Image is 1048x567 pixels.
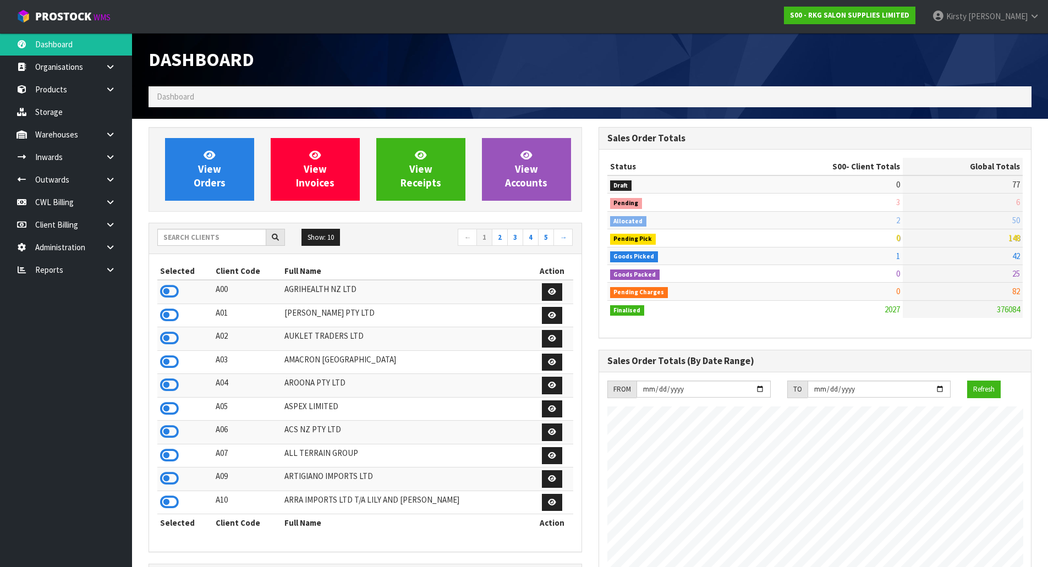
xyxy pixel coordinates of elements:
[17,9,30,23] img: cube-alt.png
[282,350,531,374] td: AMACRON [GEOGRAPHIC_DATA]
[157,262,213,280] th: Selected
[744,158,903,175] th: - Client Totals
[282,514,531,532] th: Full Name
[157,514,213,532] th: Selected
[553,229,573,246] a: →
[610,305,645,316] span: Finalised
[482,138,571,201] a: ViewAccounts
[213,304,282,327] td: A01
[903,158,1023,175] th: Global Totals
[610,287,668,298] span: Pending Charges
[607,133,1023,144] h3: Sales Order Totals
[1012,251,1020,261] span: 42
[282,421,531,444] td: ACS NZ PTY LTD
[149,48,254,71] span: Dashboard
[301,229,340,246] button: Show: 10
[607,381,637,398] div: FROM
[784,7,915,24] a: S00 - RKG SALON SUPPLIES LIMITED
[507,229,523,246] a: 3
[476,229,492,246] a: 1
[1008,233,1020,243] span: 148
[213,374,282,398] td: A04
[458,229,477,246] a: ←
[282,304,531,327] td: [PERSON_NAME] PTY LTD
[94,12,111,23] small: WMS
[213,350,282,374] td: A03
[610,180,632,191] span: Draft
[374,229,573,248] nav: Page navigation
[610,251,659,262] span: Goods Picked
[282,280,531,304] td: AGRIHEALTH NZ LTD
[35,9,91,24] span: ProStock
[157,229,266,246] input: Search clients
[1012,268,1020,279] span: 25
[610,234,656,245] span: Pending Pick
[832,161,846,172] span: S00
[790,10,909,20] strong: S00 - RKG SALON SUPPLIES LIMITED
[194,148,226,190] span: View Orders
[787,381,808,398] div: TO
[610,269,660,280] span: Goods Packed
[896,233,900,243] span: 0
[282,327,531,351] td: AUKLET TRADERS LTD
[213,280,282,304] td: A00
[282,374,531,398] td: AROONA PTY LTD
[896,251,900,261] span: 1
[896,179,900,190] span: 0
[165,138,254,201] a: ViewOrders
[885,304,900,315] span: 2027
[282,262,531,280] th: Full Name
[531,514,573,532] th: Action
[157,91,194,102] span: Dashboard
[1016,197,1020,207] span: 6
[213,262,282,280] th: Client Code
[1012,179,1020,190] span: 77
[492,229,508,246] a: 2
[376,138,465,201] a: ViewReceipts
[1012,215,1020,225] span: 50
[296,148,334,190] span: View Invoices
[896,197,900,207] span: 3
[610,216,647,227] span: Allocated
[400,148,441,190] span: View Receipts
[967,381,1001,398] button: Refresh
[282,444,531,467] td: ALL TERRAIN GROUP
[1012,286,1020,296] span: 82
[213,467,282,491] td: A09
[997,304,1020,315] span: 376084
[607,356,1023,366] h3: Sales Order Totals (By Date Range)
[213,491,282,514] td: A10
[213,327,282,351] td: A02
[213,397,282,421] td: A05
[531,262,573,280] th: Action
[213,514,282,532] th: Client Code
[538,229,554,246] a: 5
[968,11,1028,21] span: [PERSON_NAME]
[282,397,531,421] td: ASPEX LIMITED
[607,158,745,175] th: Status
[213,421,282,444] td: A06
[896,268,900,279] span: 0
[946,11,967,21] span: Kirsty
[282,491,531,514] td: ARRA IMPORTS LTD T/A LILY AND [PERSON_NAME]
[505,148,547,190] span: View Accounts
[610,198,643,209] span: Pending
[213,444,282,467] td: A07
[282,467,531,491] td: ARTIGIANO IMPORTS LTD
[896,215,900,225] span: 2
[523,229,539,246] a: 4
[896,286,900,296] span: 0
[271,138,360,201] a: ViewInvoices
